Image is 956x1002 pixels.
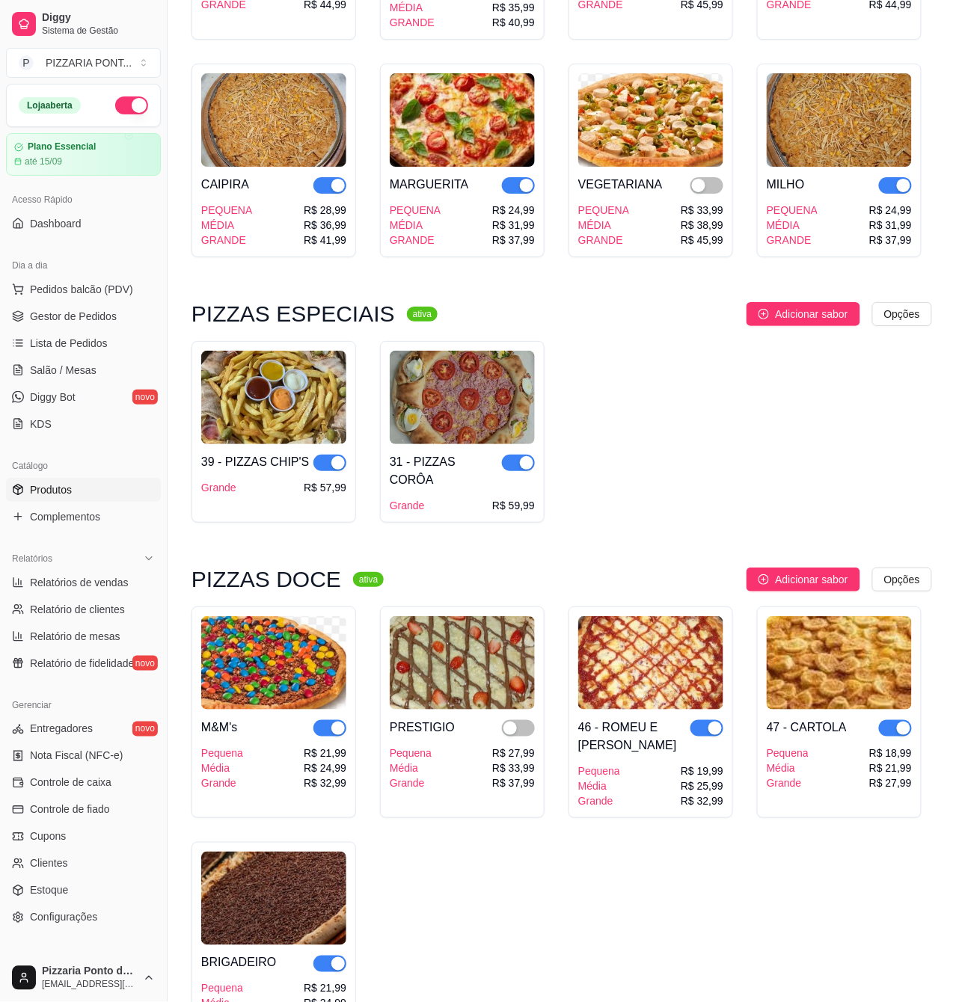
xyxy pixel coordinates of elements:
[6,188,161,212] div: Acesso Rápido
[12,553,52,565] span: Relatórios
[390,203,441,218] div: PEQUENA
[30,656,134,671] span: Relatório de fidelidade
[30,829,66,844] span: Cupons
[30,629,120,644] span: Relatório de mesas
[6,454,161,478] div: Catálogo
[759,309,769,319] span: plus-circle
[884,306,920,322] span: Opções
[30,417,52,431] span: KDS
[767,203,818,218] div: PEQUENA
[6,385,161,409] a: Diggy Botnovo
[681,233,723,248] div: R$ 45,99
[390,760,432,775] div: Média
[304,218,346,233] div: R$ 36,99
[6,412,161,436] a: KDS
[25,156,62,167] article: até 15/09
[201,719,237,737] div: M&M's
[578,719,690,754] div: 46 - ROMEU E [PERSON_NAME]
[201,218,252,233] div: MÉDIA
[6,212,161,236] a: Dashboard
[6,693,161,717] div: Gerenciar
[6,478,161,502] a: Produtos
[6,304,161,328] a: Gestor de Pedidos
[30,336,108,351] span: Lista de Pedidos
[30,602,125,617] span: Relatório de clientes
[115,96,148,114] button: Alterar Status
[6,744,161,768] a: Nota Fiscal (NFC-e)
[872,302,932,326] button: Opções
[578,616,723,710] img: product-image
[30,883,68,898] span: Estoque
[747,302,860,326] button: Adicionar sabor
[6,717,161,741] a: Entregadoresnovo
[759,574,769,585] span: plus-circle
[578,778,620,793] div: Média
[390,233,441,248] div: GRANDE
[390,15,441,30] div: GRANDE
[42,965,137,979] span: Pizzaria Ponto da Família
[6,597,161,621] a: Relatório de clientes
[30,856,68,871] span: Clientes
[872,568,932,591] button: Opções
[19,97,81,114] div: Loja aberta
[390,176,468,194] div: MARGUERITA
[775,571,848,588] span: Adicionar sabor
[390,351,535,444] img: product-image
[6,947,161,971] div: Diggy
[304,233,346,248] div: R$ 41,99
[767,73,912,167] img: product-image
[869,760,912,775] div: R$ 21,99
[492,760,535,775] div: R$ 33,99
[681,763,723,778] div: R$ 19,99
[6,906,161,929] a: Configurações
[42,25,155,37] span: Sistema de Gestão
[767,760,809,775] div: Média
[304,480,346,495] div: R$ 57,99
[407,307,438,322] sup: ativa
[30,282,133,297] span: Pedidos balcão (PDV)
[6,253,161,277] div: Dia a dia
[767,616,912,710] img: product-image
[492,775,535,790] div: R$ 37,99
[390,746,432,760] div: Pequena
[28,141,96,153] article: Plano Essencial
[6,505,161,529] a: Complementos
[775,306,848,322] span: Adicionar sabor
[201,852,346,945] img: product-image
[6,771,161,795] a: Controle de caixa
[30,482,72,497] span: Produtos
[492,498,535,513] div: R$ 59,99
[201,203,252,218] div: PEQUENA
[30,722,93,737] span: Entregadores
[30,910,97,925] span: Configurações
[767,233,818,248] div: GRANDE
[6,133,161,176] a: Plano Essencialaté 15/09
[681,218,723,233] div: R$ 38,99
[201,775,243,790] div: Grande
[191,571,341,588] h3: PIZZAS DOCE
[681,793,723,808] div: R$ 32,99
[201,73,346,167] img: product-image
[390,775,432,790] div: Grande
[681,778,723,793] div: R$ 25,99
[6,571,161,594] a: Relatórios de vendas
[201,351,346,444] img: product-image
[30,802,110,817] span: Controle de fiado
[390,453,502,489] div: 31 - PIZZAS CORÔA
[201,480,236,495] div: Grande
[6,798,161,822] a: Controle de fiado
[578,176,663,194] div: VEGETARIANA
[201,954,276,972] div: BRIGADEIRO
[30,775,111,790] span: Controle de caixa
[681,203,723,218] div: R$ 33,99
[6,6,161,42] a: DiggySistema de Gestão
[390,218,441,233] div: MÉDIA
[578,203,629,218] div: PEQUENA
[767,176,805,194] div: MILHO
[390,616,535,710] img: product-image
[19,55,34,70] span: P
[869,233,912,248] div: R$ 37,99
[492,746,535,760] div: R$ 27,99
[6,277,161,301] button: Pedidos balcão (PDV)
[767,775,809,790] div: Grande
